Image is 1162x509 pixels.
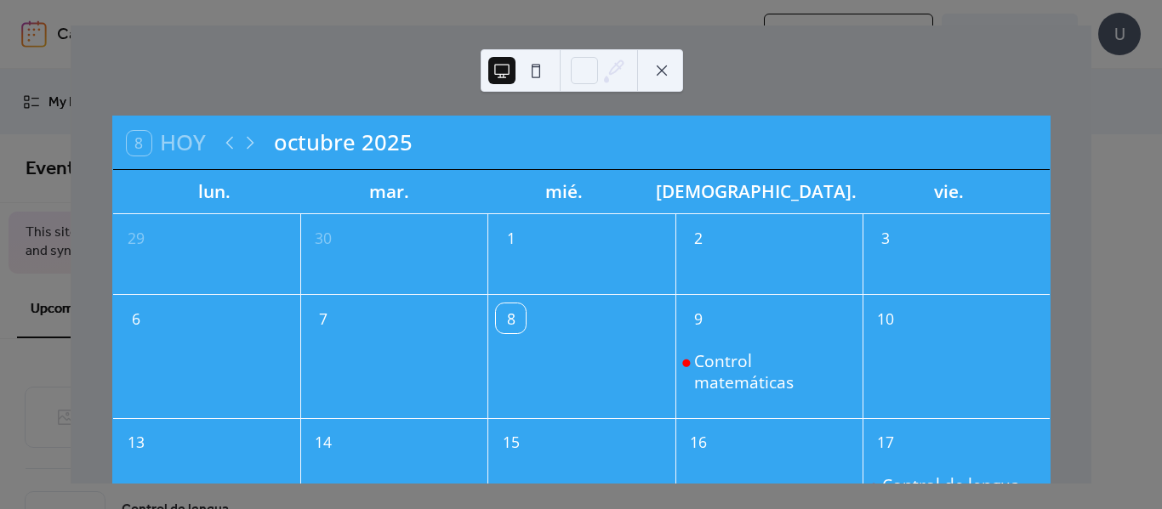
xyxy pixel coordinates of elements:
[302,170,477,213] div: mar.
[496,427,526,457] div: 15
[870,223,900,253] div: 3
[496,223,526,253] div: 1
[683,223,713,253] div: 2
[309,223,339,253] div: 30
[694,351,855,393] div: Control matemáticas
[861,170,1036,213] div: vie.
[870,303,900,333] div: 10
[274,127,413,159] div: octubre 2025
[309,427,339,457] div: 14
[870,427,900,457] div: 17
[675,351,863,393] div: Control matemáticas
[309,303,339,333] div: 7
[496,303,526,333] div: 8
[652,170,861,213] div: [DEMOGRAPHIC_DATA].
[863,475,1050,497] div: Control de lengua
[122,223,151,253] div: 29
[127,170,302,213] div: lun.
[477,170,652,213] div: mié.
[122,303,151,333] div: 6
[882,475,1020,496] div: Control de lengua
[683,427,713,457] div: 16
[683,303,713,333] div: 9
[122,427,151,457] div: 13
